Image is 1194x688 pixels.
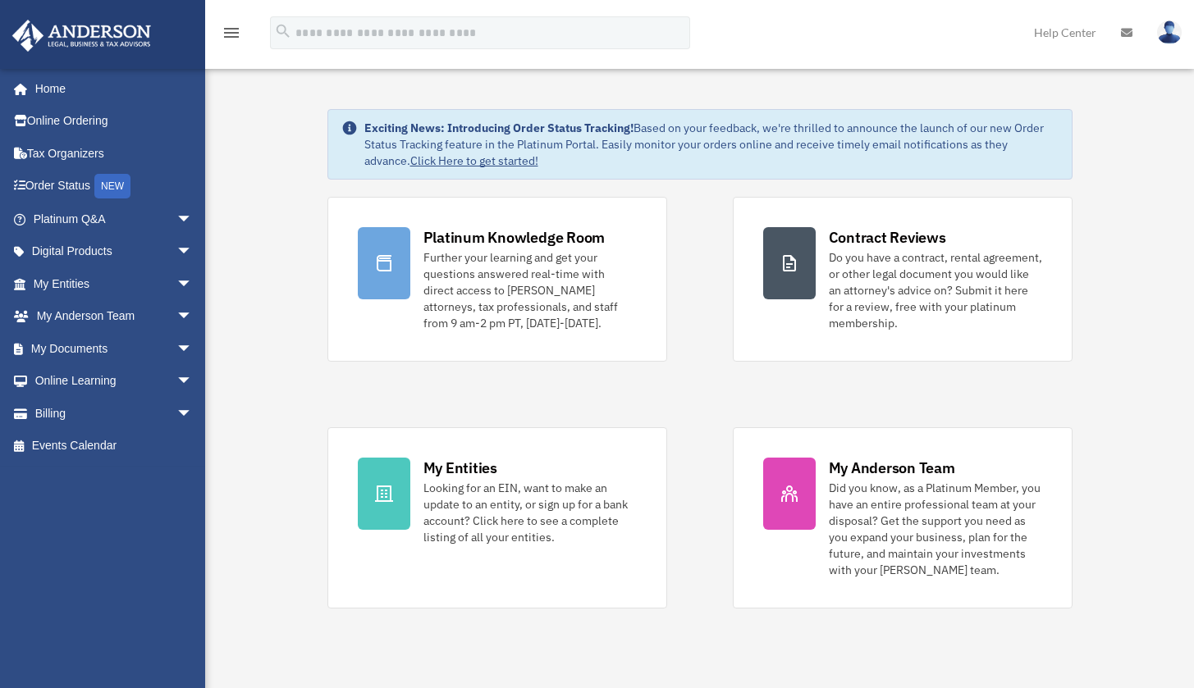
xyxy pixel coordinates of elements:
span: arrow_drop_down [176,267,209,301]
span: arrow_drop_down [176,332,209,366]
div: Further your learning and get your questions answered real-time with direct access to [PERSON_NAM... [423,249,637,331]
a: Events Calendar [11,430,217,462]
a: Online Ordering [11,105,217,138]
div: My Entities [423,458,497,478]
a: Online Learningarrow_drop_down [11,365,217,398]
div: Did you know, as a Platinum Member, you have an entire professional team at your disposal? Get th... [829,480,1042,578]
div: Contract Reviews [829,227,946,248]
strong: Exciting News: Introducing Order Status Tracking! [364,121,634,135]
div: My Anderson Team [829,458,955,478]
a: Platinum Knowledge Room Further your learning and get your questions answered real-time with dire... [327,197,667,362]
span: arrow_drop_down [176,397,209,431]
div: Platinum Knowledge Room [423,227,606,248]
a: My Entitiesarrow_drop_down [11,267,217,300]
div: Looking for an EIN, want to make an update to an entity, or sign up for a bank account? Click her... [423,480,637,545]
span: arrow_drop_down [176,300,209,334]
a: Order StatusNEW [11,170,217,203]
a: Tax Organizers [11,137,217,170]
a: My Anderson Team Did you know, as a Platinum Member, you have an entire professional team at your... [733,427,1073,608]
img: User Pic [1157,21,1182,44]
span: arrow_drop_down [176,203,209,236]
div: NEW [94,174,130,198]
a: Platinum Q&Aarrow_drop_down [11,203,217,235]
span: arrow_drop_down [176,365,209,399]
a: My Anderson Teamarrow_drop_down [11,300,217,333]
span: arrow_drop_down [176,235,209,269]
div: Do you have a contract, rental agreement, or other legal document you would like an attorney's ad... [829,249,1042,331]
a: Billingarrow_drop_down [11,397,217,430]
i: search [274,22,292,40]
i: menu [222,23,241,43]
a: Digital Productsarrow_drop_down [11,235,217,268]
a: menu [222,29,241,43]
div: Based on your feedback, we're thrilled to announce the launch of our new Order Status Tracking fe... [364,120,1059,169]
a: My Documentsarrow_drop_down [11,332,217,365]
img: Anderson Advisors Platinum Portal [7,20,156,52]
a: My Entities Looking for an EIN, want to make an update to an entity, or sign up for a bank accoun... [327,427,667,608]
a: Click Here to get started! [410,153,538,168]
a: Contract Reviews Do you have a contract, rental agreement, or other legal document you would like... [733,197,1073,362]
a: Home [11,72,209,105]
